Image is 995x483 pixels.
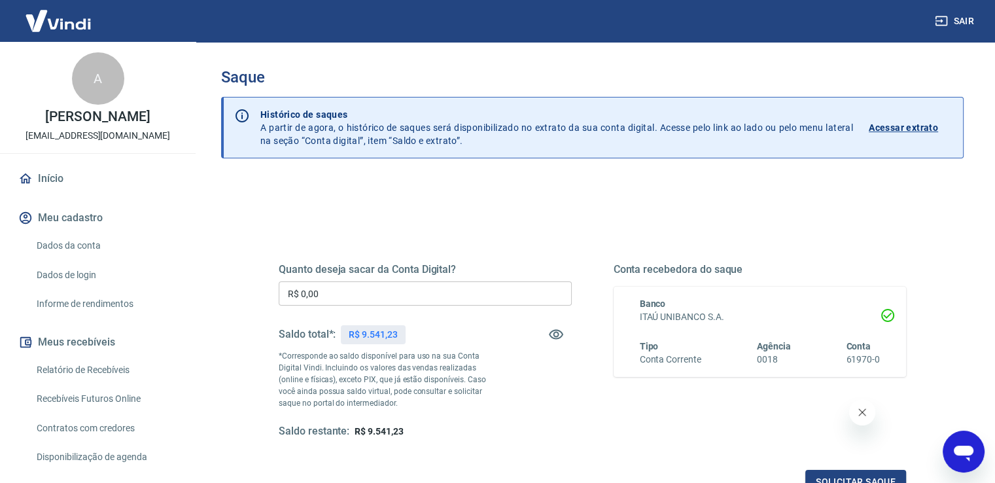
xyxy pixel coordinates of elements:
[45,110,150,124] p: [PERSON_NAME]
[640,310,881,324] h6: ITAÚ UNIBANCO S.A.
[757,353,791,367] h6: 0018
[16,164,180,193] a: Início
[26,129,170,143] p: [EMAIL_ADDRESS][DOMAIN_NAME]
[846,353,880,367] h6: 61970-0
[640,353,701,367] h6: Conta Corrente
[849,399,875,425] iframe: Fechar mensagem
[31,385,180,412] a: Recebíveis Futuros Online
[221,68,964,86] h3: Saque
[31,357,180,384] a: Relatório de Recebíveis
[614,263,907,276] h5: Conta recebedora do saque
[846,341,871,351] span: Conta
[869,108,952,147] a: Acessar extrato
[932,9,979,33] button: Sair
[943,431,985,473] iframe: Botão para abrir a janela de mensagens
[31,262,180,289] a: Dados de login
[279,263,572,276] h5: Quanto deseja sacar da Conta Digital?
[869,121,938,134] p: Acessar extrato
[16,204,180,232] button: Meu cadastro
[16,1,101,41] img: Vindi
[8,9,110,20] span: Olá! Precisa de ajuda?
[16,328,180,357] button: Meus recebíveis
[355,426,403,437] span: R$ 9.541,23
[31,291,180,317] a: Informe de rendimentos
[72,52,124,105] div: A
[349,328,397,342] p: R$ 9.541,23
[260,108,853,121] p: Histórico de saques
[640,341,659,351] span: Tipo
[279,425,349,438] h5: Saldo restante:
[757,341,791,351] span: Agência
[31,232,180,259] a: Dados da conta
[279,328,336,341] h5: Saldo total*:
[31,444,180,471] a: Disponibilização de agenda
[279,350,498,409] p: *Corresponde ao saldo disponível para uso na sua Conta Digital Vindi. Incluindo os valores das ve...
[640,298,666,309] span: Banco
[31,415,180,442] a: Contratos com credores
[260,108,853,147] p: A partir de agora, o histórico de saques será disponibilizado no extrato da sua conta digital. Ac...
